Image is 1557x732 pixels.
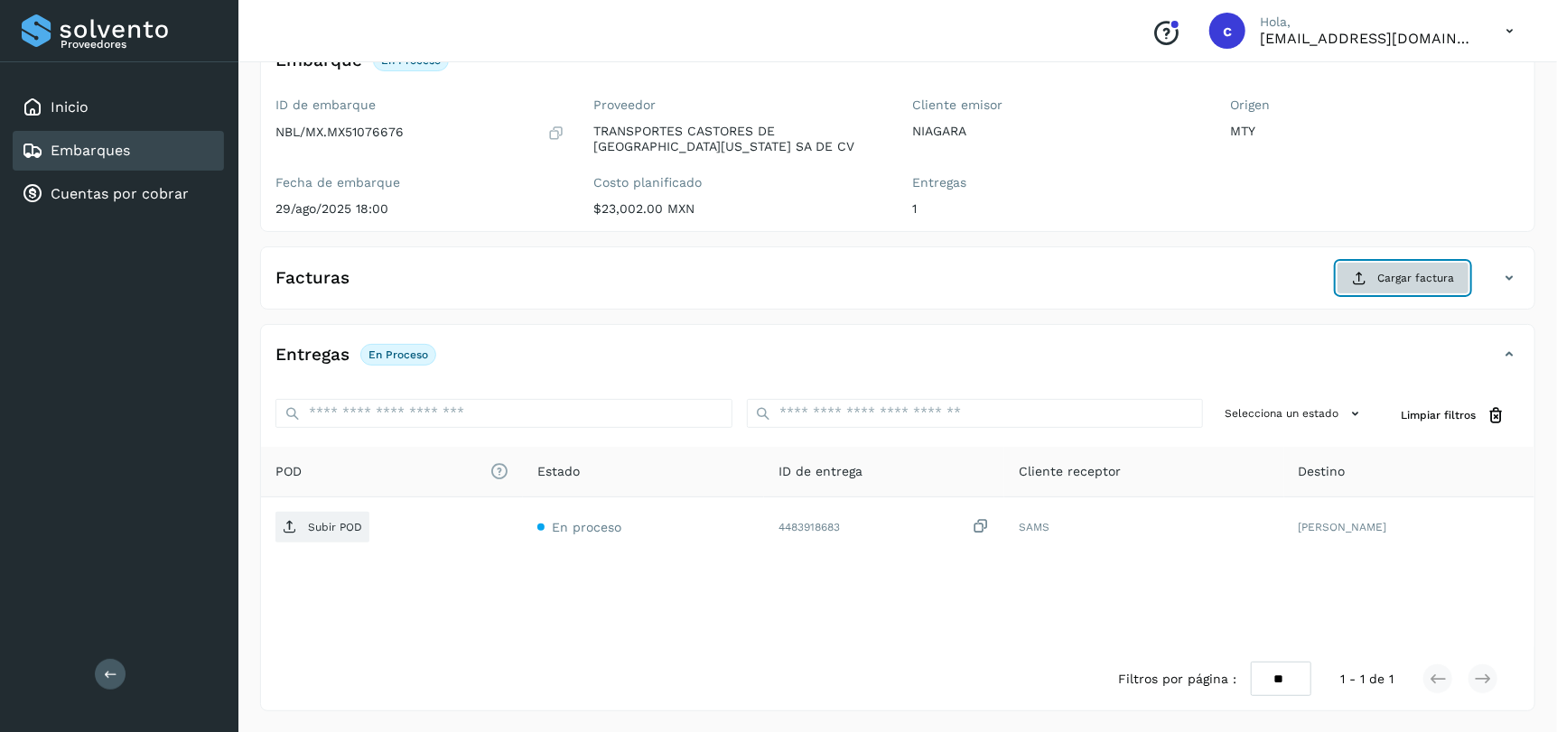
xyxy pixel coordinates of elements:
button: Limpiar filtros [1386,399,1520,432]
p: NBL/MX.MX51076676 [275,125,404,140]
span: Limpiar filtros [1401,407,1476,423]
span: Filtros por página : [1118,670,1236,689]
span: ID de entrega [778,462,862,481]
span: POD [275,462,508,481]
p: NIAGARA [912,124,1202,139]
label: Proveedor [594,97,884,113]
label: Fecha de embarque [275,175,565,190]
td: SAMS [1004,497,1283,557]
p: 1 [912,201,1202,217]
label: Cliente emisor [912,97,1202,113]
button: Selecciona un estado [1217,399,1372,429]
p: cuentasespeciales8_met@castores.com.mx [1260,30,1477,47]
div: Inicio [13,88,224,127]
a: Cuentas por cobrar [51,185,189,202]
p: Hola, [1260,14,1477,30]
h4: Entregas [275,345,350,366]
td: [PERSON_NAME] [1284,497,1534,557]
div: Embarques [13,131,224,171]
div: Cuentas por cobrar [13,174,224,214]
a: Embarques [51,142,130,159]
div: 4483918683 [778,517,991,536]
button: Subir POD [275,512,369,542]
button: Cargar factura [1337,262,1469,294]
div: FacturasCargar factura [261,262,1534,309]
span: Cliente receptor [1019,462,1121,481]
span: Destino [1299,462,1346,481]
label: Costo planificado [594,175,884,190]
span: En proceso [552,520,621,534]
span: Estado [537,462,580,481]
h4: Facturas [275,268,350,289]
p: Proveedores [61,38,217,51]
span: 1 - 1 de 1 [1340,670,1394,689]
label: Entregas [912,175,1202,190]
p: 29/ago/2025 18:00 [275,201,565,217]
div: EmbarqueEn proceso [261,45,1534,90]
p: $23,002.00 MXN [594,201,884,217]
p: Subir POD [308,521,362,533]
p: TRANSPORTES CASTORES DE [GEOGRAPHIC_DATA][US_STATE] SA DE CV [594,124,884,154]
div: EntregasEn proceso [261,339,1534,385]
span: Cargar factura [1377,270,1454,286]
label: ID de embarque [275,97,565,113]
a: Inicio [51,98,89,116]
p: En proceso [368,348,428,361]
p: MTY [1231,124,1521,139]
label: Origen [1231,97,1521,113]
